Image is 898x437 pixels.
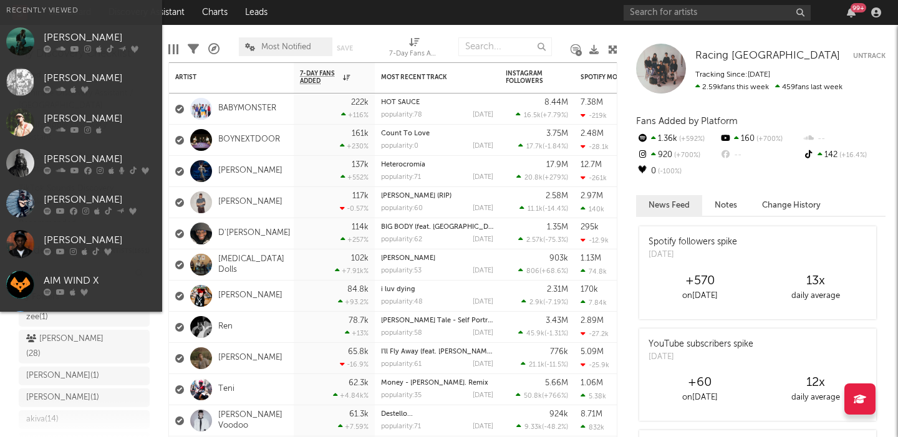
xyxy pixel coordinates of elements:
span: 9.33k [524,424,542,431]
a: zee(1) [19,308,150,327]
div: popularity: 71 [381,423,421,430]
div: +60 [642,375,758,390]
a: D'[PERSON_NAME] [218,228,291,239]
div: -25.9k [581,361,609,369]
div: +116 % [341,111,369,119]
span: -75.3 % [545,237,566,244]
div: Instagram Followers [506,70,549,85]
a: HOT SAUCE [381,99,420,106]
a: [MEDICAL_DATA] Dolls [218,254,287,276]
div: 78.7k [349,317,369,325]
div: -- [803,131,886,147]
span: -100 % [656,168,682,175]
div: [PERSON_NAME] [44,233,156,248]
div: -- [719,147,802,163]
a: [PERSON_NAME] [381,255,435,262]
div: YouTube subscribers spike [649,338,753,351]
a: BOYNEXTDOOR [218,135,280,145]
div: ( ) [521,298,568,306]
div: -27.2k [581,330,609,338]
span: 7-Day Fans Added [300,70,340,85]
div: [PERSON_NAME] ( 28 ) [26,332,114,362]
div: Count To Love [381,130,493,137]
div: 3.43M [546,317,568,325]
span: -11.5 % [546,362,566,368]
button: Change History [750,195,833,216]
div: 2.89M [581,317,604,325]
div: 61.3k [349,410,369,418]
span: +592 % [677,136,705,143]
div: 74.8k [581,267,607,276]
a: [PERSON_NAME](28) [19,330,150,363]
div: +93.2 % [338,298,369,306]
button: Save [337,45,353,52]
div: 17.9M [546,161,568,169]
div: Spotify Monthly Listeners [581,74,674,81]
div: ( ) [516,111,568,119]
div: [DATE] [473,423,493,430]
div: 5.09M [581,348,604,356]
div: 2.58M [546,192,568,200]
a: akiva(14) [19,410,150,429]
a: Heterocromía [381,161,425,168]
span: 16.5k [524,112,541,119]
div: 7.38M [581,98,603,107]
div: 1.36k [636,131,719,147]
div: -12.9k [581,236,609,244]
div: 161k [352,130,369,138]
div: 222k [351,98,369,107]
a: [PERSON_NAME](1) [19,388,150,407]
div: [PERSON_NAME] [44,152,156,167]
div: Edit Columns [168,31,178,67]
div: ( ) [516,423,568,431]
div: popularity: 0 [381,143,418,150]
a: [PERSON_NAME] [218,353,282,363]
div: 12.7M [581,161,602,169]
div: [PERSON_NAME] [44,112,156,127]
div: 114k [352,223,369,231]
div: 5.66M [545,379,568,387]
div: 117k [352,192,369,200]
div: 8.44M [544,98,568,107]
div: popularity: 62 [381,236,422,243]
a: BABYMONSTER [218,103,276,114]
div: +7.59 % [338,423,369,431]
div: -28.1k [581,143,609,151]
div: Recently Viewed [6,3,156,18]
div: ( ) [516,391,568,400]
button: News Feed [636,195,702,216]
div: on [DATE] [642,289,758,304]
div: BIG BODY (feat. DaBaby) [381,224,493,231]
div: AIM WIND X [44,274,156,289]
div: 1.35M [547,223,568,231]
span: Most Notified [261,43,311,51]
div: ( ) [518,142,568,150]
span: +766 % [544,393,566,400]
div: ( ) [518,267,568,275]
div: 137k [352,161,369,169]
div: [DATE] [473,299,493,305]
div: ( ) [518,236,568,244]
span: 17.7k [526,143,543,150]
div: [DATE] [473,236,493,243]
div: A&R Pipeline [208,31,220,67]
div: [PERSON_NAME] [44,71,156,86]
div: Artist [175,74,269,81]
a: [PERSON_NAME](1) [19,367,150,385]
div: Destello... [381,411,493,418]
div: -261k [581,174,607,182]
input: Search for artists [624,5,811,21]
div: 2.97M [581,192,603,200]
div: +257 % [340,236,369,244]
div: popularity: 60 [381,205,423,212]
div: +7.91k % [335,267,369,275]
div: 170k [581,286,598,294]
div: Money - goddard. Remix [381,380,493,387]
a: Teni [218,384,234,395]
div: HOT SAUCE [381,99,493,106]
span: -14.4 % [544,206,566,213]
div: Anna [381,255,493,262]
div: 903k [549,254,568,262]
div: popularity: 61 [381,361,422,368]
div: [DATE] [473,392,493,399]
